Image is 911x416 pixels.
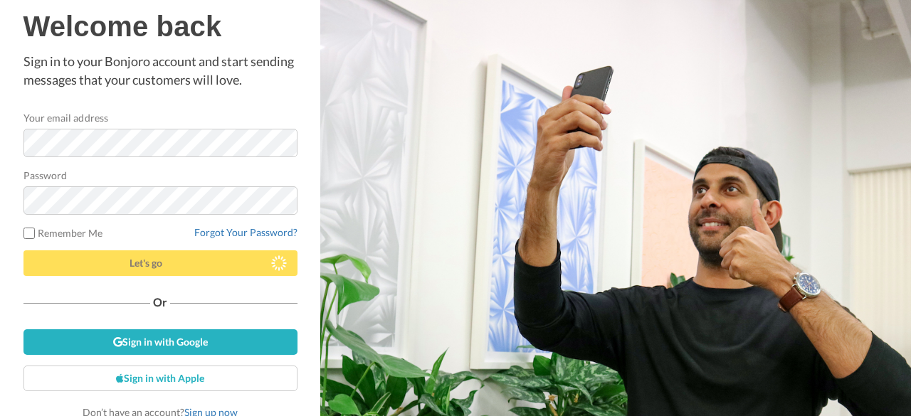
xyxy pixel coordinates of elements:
[150,297,170,307] span: Or
[130,257,162,269] span: Let's go
[23,250,297,276] button: Let's go
[23,168,68,183] label: Password
[23,366,297,391] a: Sign in with Apple
[23,329,297,355] a: Sign in with Google
[23,228,35,239] input: Remember Me
[194,226,297,238] a: Forgot Your Password?
[23,11,297,42] h1: Welcome back
[23,53,297,89] p: Sign in to your Bonjoro account and start sending messages that your customers will love.
[23,225,103,240] label: Remember Me
[23,110,108,125] label: Your email address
